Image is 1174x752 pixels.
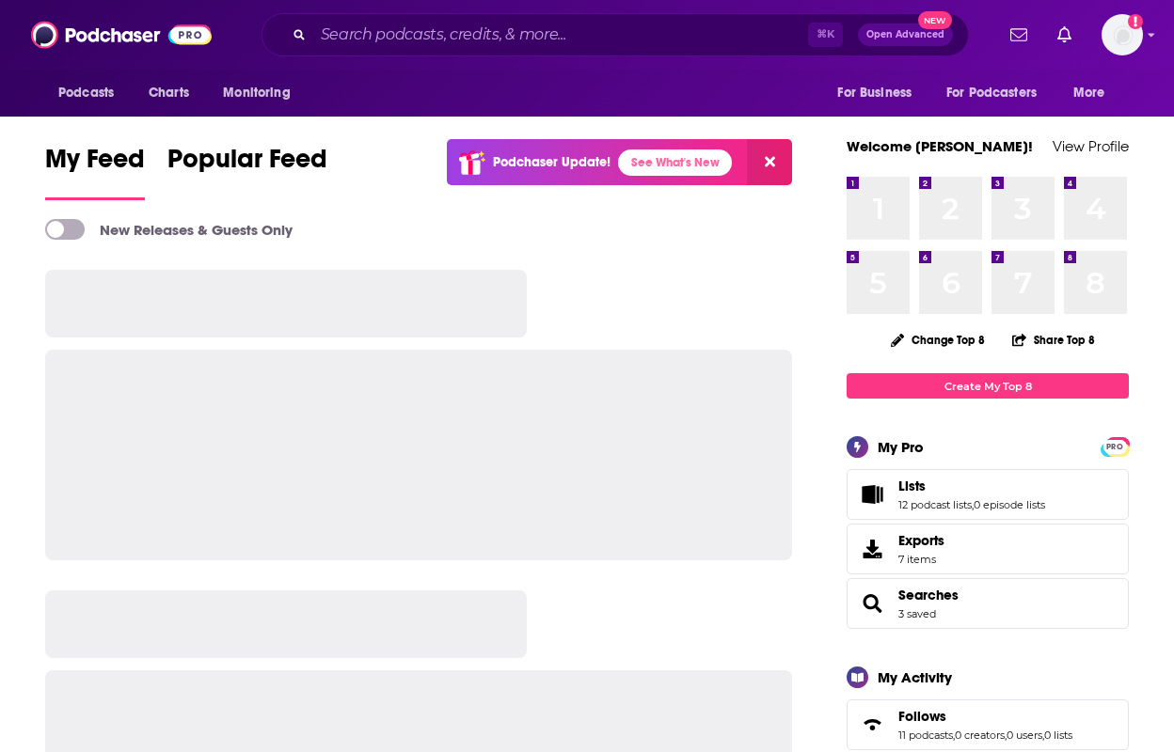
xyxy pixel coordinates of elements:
a: PRO [1103,439,1126,453]
span: Exports [853,536,891,562]
button: open menu [1060,75,1129,111]
button: open menu [45,75,138,111]
a: Popular Feed [167,143,327,200]
span: ⌘ K [808,23,843,47]
img: Podchaser - Follow, Share and Rate Podcasts [31,17,212,53]
input: Search podcasts, credits, & more... [313,20,808,50]
button: open menu [210,75,314,111]
a: Lists [898,478,1045,494]
a: 3 saved [898,607,936,620]
span: Charts [149,80,189,106]
span: , [953,728,955,742]
svg: Add a profile image [1128,14,1143,29]
a: Charts [136,75,200,111]
span: My Feed [45,143,145,186]
a: Welcome [PERSON_NAME]! [847,137,1033,155]
span: Lists [898,478,926,494]
a: Show notifications dropdown [1050,19,1079,51]
span: For Podcasters [946,80,1037,106]
button: open menu [934,75,1064,111]
a: Follows [898,708,1072,725]
a: Exports [847,524,1129,574]
span: Podcasts [58,80,114,106]
a: 0 users [1007,728,1042,742]
a: Follows [853,712,891,738]
span: For Business [837,80,912,106]
a: 12 podcast lists [898,498,972,511]
span: Exports [898,532,944,549]
span: Searches [847,578,1129,629]
a: Show notifications dropdown [1003,19,1035,51]
a: My Feed [45,143,145,200]
a: View Profile [1053,137,1129,155]
span: New [918,11,952,29]
button: Share Top 8 [1011,321,1096,358]
a: New Releases & Guests Only [45,219,293,240]
img: User Profile [1102,14,1143,55]
a: Lists [853,481,891,508]
span: Open Advanced [866,30,944,39]
span: Follows [847,699,1129,750]
a: 0 episode lists [974,498,1045,511]
button: open menu [824,75,935,111]
span: Lists [847,469,1129,520]
span: Logged in as Isabellaoidem [1102,14,1143,55]
a: 11 podcasts [898,728,953,742]
span: , [972,498,974,511]
span: , [1042,728,1044,742]
a: Searches [898,587,959,603]
p: Podchaser Update! [493,154,611,170]
button: Open AdvancedNew [858,23,953,46]
span: Follows [898,708,946,725]
span: More [1073,80,1105,106]
button: Change Top 8 [880,328,996,352]
span: Monitoring [223,80,290,106]
div: Search podcasts, credits, & more... [262,13,969,56]
a: 0 lists [1044,728,1072,742]
div: My Activity [878,668,952,686]
span: , [1005,728,1007,742]
button: Show profile menu [1102,14,1143,55]
span: 7 items [898,553,944,566]
a: Create My Top 8 [847,373,1129,399]
a: 0 creators [955,728,1005,742]
a: See What's New [618,149,732,176]
span: PRO [1103,440,1126,454]
span: Popular Feed [167,143,327,186]
div: My Pro [878,438,924,456]
a: Searches [853,590,891,617]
